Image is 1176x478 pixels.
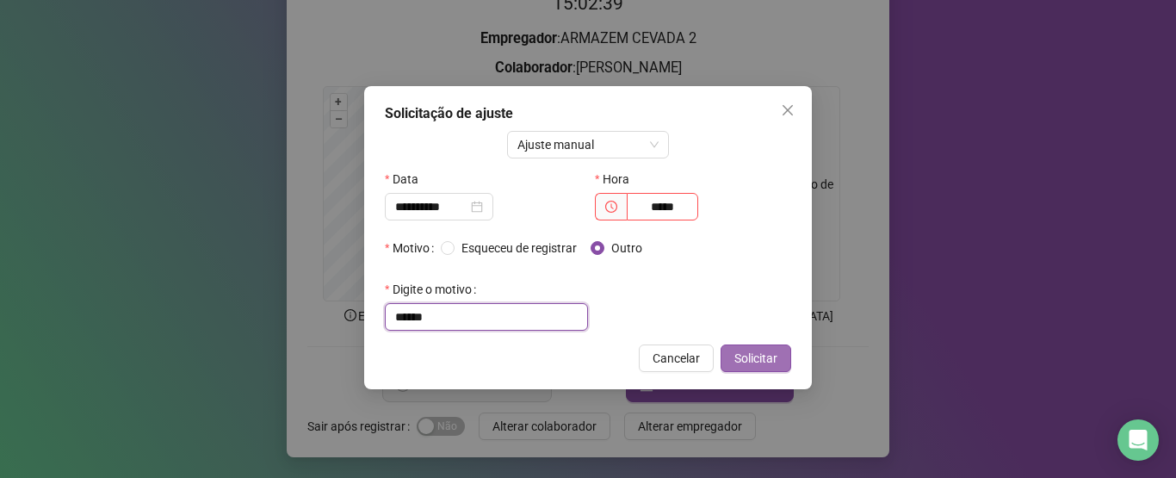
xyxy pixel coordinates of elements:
span: clock-circle [605,201,617,213]
span: close [781,103,795,117]
button: Close [774,96,802,124]
button: Cancelar [639,345,714,372]
span: Solicitar [734,349,777,368]
div: Solicitação de ajuste [385,103,791,124]
span: Ajuste manual [517,132,659,158]
label: Digite o motivo [385,276,483,303]
label: Data [385,165,430,193]
label: Hora [595,165,641,193]
button: Solicitar [721,345,791,372]
span: Cancelar [653,349,700,368]
span: Outro [604,239,649,258]
div: Open Intercom Messenger [1117,419,1159,461]
label: Motivo [385,234,441,262]
span: Esqueceu de registrar [455,239,584,258]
